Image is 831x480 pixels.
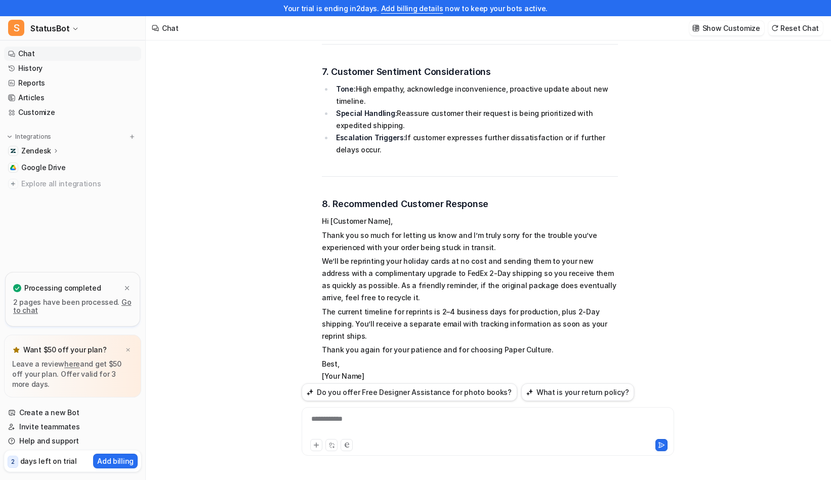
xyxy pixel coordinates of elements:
span: StatusBot [30,21,69,35]
img: x [125,347,131,353]
a: Explore all integrations [4,177,141,191]
span: Google Drive [21,163,66,173]
img: explore all integrations [8,179,18,189]
a: Create a new Bot [4,406,141,420]
strong: Tone: [336,85,356,93]
p: The current timeline for reprints is 2–4 business days for production, plus 2-Day shipping. You’l... [322,306,618,342]
p: Zendesk [21,146,51,156]
p: We’ll be reprinting your holiday cards at no cost and sending them to your new address with a com... [322,255,618,304]
img: customize [692,24,699,32]
p: 2 [11,457,15,466]
button: Reset Chat [768,21,823,35]
a: History [4,61,141,75]
a: Customize [4,105,141,119]
h3: 7. Customer Sentiment Considerations [322,65,618,79]
a: Google DriveGoogle Drive [4,161,141,175]
li: Reassure customer their request is being prioritized with expedited shipping. [333,107,618,132]
p: Show Customize [702,23,760,33]
a: Reports [4,76,141,90]
img: star [12,346,20,354]
img: expand menu [6,133,13,140]
a: Go to chat [13,298,131,314]
p: Processing completed [24,283,101,293]
li: If customer expresses further dissatisfaction or if further delays occur. [333,132,618,156]
p: Leave a review and get $50 off your plan. Offer valid for 3 more days. [12,359,133,389]
p: Want $50 off your plan? [23,345,107,355]
button: What is your return policy? [521,383,634,401]
p: Thank you again for your patience and for choosing Paper Culture. [322,344,618,356]
p: days left on trial [20,456,77,466]
span: Explore all integrations [21,176,137,192]
p: Best, [Your Name] Paper Culture Customer Care [322,358,618,394]
h3: 8. Recommended Customer Response [322,197,618,211]
p: Thank you so much for letting us know and I’m truly sorry for the trouble you’ve experienced with... [322,229,618,254]
a: Articles [4,91,141,105]
img: Google Drive [10,165,16,171]
p: 2 pages have been processed. [13,298,132,314]
button: Do you offer Free Designer Assistance for photo books? [302,383,517,401]
p: Hi [Customer Name], [322,215,618,227]
strong: Escalation Triggers: [336,133,405,142]
button: Add billing [93,454,138,468]
a: Add billing details [381,4,443,13]
span: S [8,20,24,36]
button: Integrations [4,132,54,142]
img: menu_add.svg [129,133,136,140]
a: Chat [4,47,141,61]
div: Chat [162,23,179,33]
a: Help and support [4,434,141,448]
p: Integrations [15,133,51,141]
a: here [64,359,80,368]
a: Invite teammates [4,420,141,434]
p: Add billing [97,456,134,466]
img: Zendesk [10,148,16,154]
li: High empathy, acknowledge inconvenience, proactive update about new timeline. [333,83,618,107]
img: reset [771,24,778,32]
button: Show Customize [689,21,764,35]
strong: Special Handling: [336,109,397,117]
